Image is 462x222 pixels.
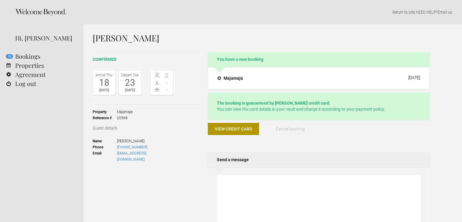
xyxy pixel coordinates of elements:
span: View credit card [215,127,252,131]
div: [DATE] [94,87,114,93]
span: Cancel booking [276,127,305,131]
button: View credit card [208,123,259,135]
p: You can view the card details in your vault and charge it according to your payment policy. [217,100,421,112]
flynt-notification-badge: 14 [6,54,13,59]
a: Return to site [392,10,414,15]
span: 20568 [117,115,132,121]
h2: You have a new booking [208,52,430,67]
span: 2 [162,73,172,79]
h1: [PERSON_NAME] [93,33,430,43]
button: Majamaja [DATE] [213,72,425,85]
div: Depart Tue [120,72,139,78]
span: - [162,87,172,93]
strong: Phone [93,144,117,150]
a: [PHONE_NUMBER] [117,145,147,149]
div: [DATE] [120,87,139,93]
a: Email us [438,10,452,15]
strong: The booking is guaranteed by [PERSON_NAME] credit card. [217,101,330,106]
strong: Reference # [93,115,117,121]
h2: confirmed [93,56,200,63]
div: Hi, [PERSON_NAME] [15,33,74,43]
div: 23 [120,78,139,87]
div: [DATE] [408,75,420,80]
span: Majamaja [117,109,132,115]
strong: Property [93,109,117,115]
button: Cancel booking [265,123,316,135]
h3: Guest details [93,125,200,131]
a: [EMAIL_ADDRESS][DOMAIN_NAME] [117,151,146,161]
span: [PERSON_NAME] [117,138,173,144]
div: 18 [94,78,114,87]
h2: Send a message [208,152,430,167]
span: - [162,80,172,86]
div: Arrive Thu [94,72,114,78]
p: | NEED HELP? . [93,9,453,15]
h4: Majamaja [217,75,243,81]
strong: Name [93,138,117,144]
strong: Email [93,150,117,162]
